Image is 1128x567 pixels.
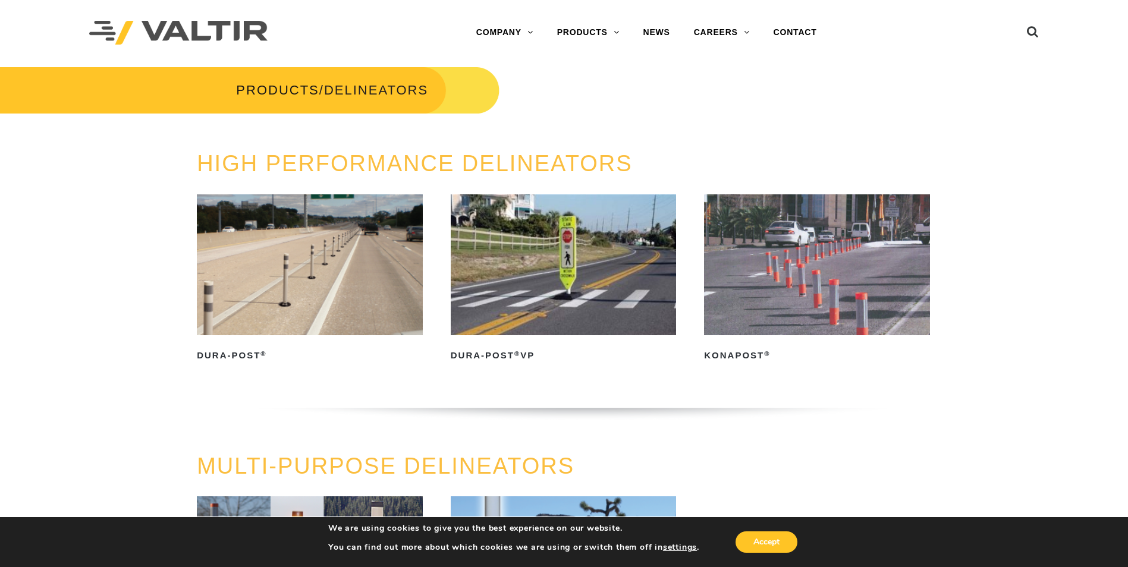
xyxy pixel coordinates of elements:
[328,523,699,534] p: We are using cookies to give you the best experience on our website.
[89,21,268,45] img: Valtir
[197,453,574,478] a: MULTI-PURPOSE DELINEATORS
[545,21,631,45] a: PRODUCTS
[704,194,930,365] a: KonaPost®
[451,346,677,365] h2: Dura-Post VP
[514,350,520,357] sup: ®
[324,83,428,97] span: DELINEATORS
[631,21,682,45] a: NEWS
[236,83,319,97] a: PRODUCTS
[682,21,762,45] a: CAREERS
[451,194,677,365] a: Dura-Post®VP
[328,542,699,553] p: You can find out more about which cookies we are using or switch them off in .
[260,350,266,357] sup: ®
[704,346,930,365] h2: KonaPost
[464,21,545,45] a: COMPANY
[762,21,829,45] a: CONTACT
[197,151,632,176] a: HIGH PERFORMANCE DELINEATORS
[736,531,797,553] button: Accept
[197,194,423,365] a: Dura-Post®
[764,350,770,357] sup: ®
[663,542,697,553] button: settings
[197,346,423,365] h2: Dura-Post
